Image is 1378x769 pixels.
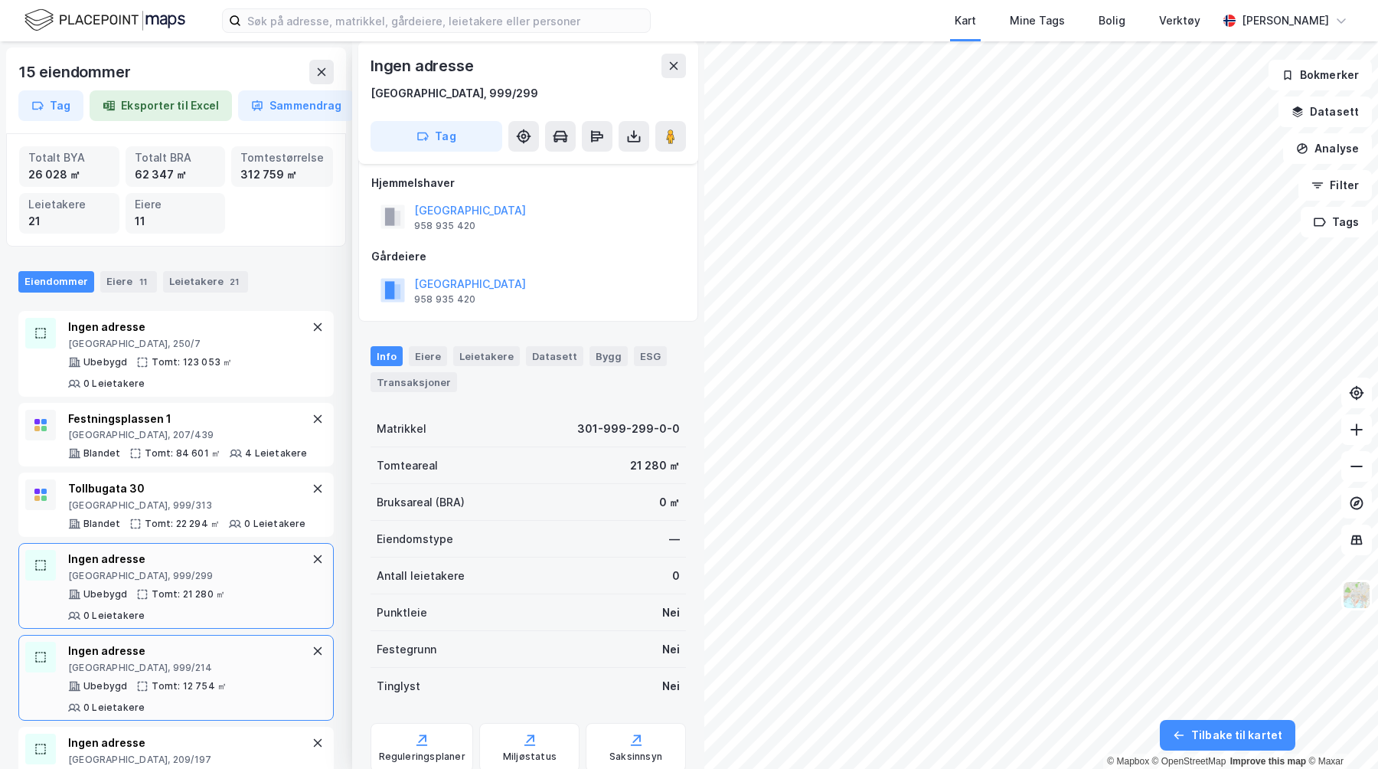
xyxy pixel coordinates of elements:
[377,677,420,695] div: Tinglyst
[409,346,447,366] div: Eiere
[68,338,309,350] div: [GEOGRAPHIC_DATA], 250/7
[83,610,145,622] div: 0 Leietakere
[83,702,145,714] div: 0 Leietakere
[577,420,680,438] div: 301-999-299-0-0
[414,220,475,232] div: 958 935 420
[669,530,680,548] div: —
[83,588,127,600] div: Ubebygd
[379,751,465,763] div: Reguleringsplaner
[68,734,309,752] div: Ingen adresse
[371,247,685,266] div: Gårdeiere
[659,493,680,512] div: 0 ㎡
[1301,695,1378,769] div: Kontrollprogram for chat
[83,447,120,460] div: Blandet
[68,662,309,674] div: [GEOGRAPHIC_DATA], 999/214
[240,166,324,183] div: 312 759 ㎡
[68,410,308,428] div: Festningsplassen 1
[634,346,667,366] div: ESG
[955,11,976,30] div: Kart
[28,213,110,230] div: 21
[371,121,502,152] button: Tag
[630,456,680,475] div: 21 280 ㎡
[1160,720,1295,751] button: Tilbake til kartet
[135,166,217,183] div: 62 347 ㎡
[371,174,685,192] div: Hjemmelshaver
[1278,97,1372,127] button: Datasett
[377,420,426,438] div: Matrikkel
[28,149,110,166] div: Totalt BYA
[414,293,475,306] div: 958 935 420
[28,166,110,183] div: 26 028 ㎡
[662,640,680,659] div: Nei
[244,518,305,530] div: 0 Leietakere
[83,518,120,530] div: Blandet
[152,588,225,600] div: Tomt: 21 280 ㎡
[1099,11,1125,30] div: Bolig
[135,149,217,166] div: Totalt BRA
[1230,756,1306,767] a: Improve this map
[371,54,476,78] div: Ingen adresse
[68,570,309,582] div: [GEOGRAPHIC_DATA], 999/299
[18,271,94,293] div: Eiendommer
[1242,11,1329,30] div: [PERSON_NAME]
[377,567,465,585] div: Antall leietakere
[377,493,465,512] div: Bruksareal (BRA)
[83,680,127,692] div: Ubebygd
[245,447,307,460] div: 4 Leietakere
[662,677,680,695] div: Nei
[68,754,309,766] div: [GEOGRAPHIC_DATA], 209/197
[152,680,227,692] div: Tomt: 12 754 ㎡
[1159,11,1200,30] div: Verktøy
[152,356,232,368] div: Tomt: 123 053 ㎡
[1283,133,1372,164] button: Analyse
[1107,756,1149,767] a: Mapbox
[83,356,127,368] div: Ubebygd
[453,346,520,366] div: Leietakere
[589,346,628,366] div: Bygg
[90,90,232,121] button: Eksporter til Excel
[24,7,185,34] img: logo.f888ab2527a4732fd821a326f86c7f29.svg
[371,372,457,392] div: Transaksjoner
[1301,207,1372,237] button: Tags
[68,499,306,512] div: [GEOGRAPHIC_DATA], 999/313
[145,447,220,460] div: Tomt: 84 601 ㎡
[1298,170,1372,201] button: Filter
[377,640,436,659] div: Festegrunn
[68,318,309,336] div: Ingen adresse
[1010,11,1065,30] div: Mine Tags
[377,530,453,548] div: Eiendomstype
[371,346,403,366] div: Info
[1269,60,1372,90] button: Bokmerker
[1152,756,1226,767] a: OpenStreetMap
[240,149,324,166] div: Tomtestørrelse
[68,479,306,498] div: Tollbugata 30
[135,196,217,213] div: Eiere
[68,429,308,441] div: [GEOGRAPHIC_DATA], 207/439
[1342,581,1371,610] img: Z
[145,518,220,530] div: Tomt: 22 294 ㎡
[503,751,557,763] div: Miljøstatus
[18,90,83,121] button: Tag
[100,271,157,293] div: Eiere
[526,346,583,366] div: Datasett
[18,60,133,84] div: 15 eiendommer
[609,751,662,763] div: Saksinnsyn
[662,604,680,622] div: Nei
[1301,695,1378,769] iframe: Chat Widget
[136,274,151,290] div: 11
[68,642,309,660] div: Ingen adresse
[672,567,680,585] div: 0
[377,456,438,475] div: Tomteareal
[371,84,538,103] div: [GEOGRAPHIC_DATA], 999/299
[163,271,248,293] div: Leietakere
[68,550,309,568] div: Ingen adresse
[241,9,650,32] input: Søk på adresse, matrikkel, gårdeiere, leietakere eller personer
[238,90,354,121] button: Sammendrag
[227,274,242,290] div: 21
[28,196,110,213] div: Leietakere
[83,378,145,390] div: 0 Leietakere
[377,604,427,622] div: Punktleie
[135,213,217,230] div: 11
